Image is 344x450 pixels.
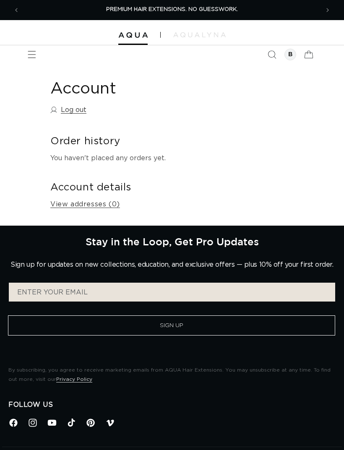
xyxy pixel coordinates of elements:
a: View addresses (0) [50,198,120,211]
a: Log out [50,104,86,116]
h2: Follow Us [8,401,336,409]
button: Sign Up [8,315,335,336]
img: Aqua Hair Extensions [118,32,148,38]
input: ENTER YOUR EMAIL [9,283,335,302]
button: Previous announcement [7,1,26,19]
summary: Search [263,45,281,64]
h2: Order history [50,135,294,148]
p: Sign up for updates on new collections, education, and exclusive offers — plus 10% off your first... [10,261,333,269]
p: You haven't placed any orders yet. [50,152,294,164]
p: By subscribing, you agree to receive marketing emails from AQUA Hair Extensions. You may unsubscr... [8,366,336,384]
summary: Menu [23,45,41,64]
img: aqualyna.com [173,32,226,37]
a: Privacy Policy [56,377,92,382]
span: PREMIUM HAIR EXTENSIONS. NO GUESSWORK. [106,7,238,12]
h1: Account [50,79,294,99]
h2: Account details [50,181,294,194]
h2: Stay in the Loop, Get Pro Updates [86,236,259,247]
button: Next announcement [318,1,337,19]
